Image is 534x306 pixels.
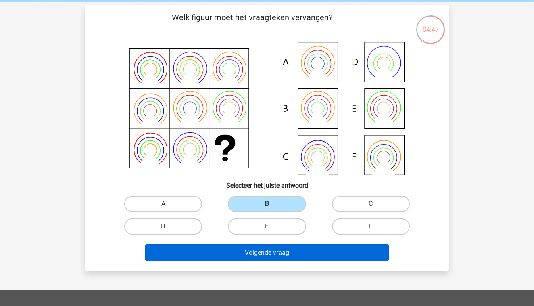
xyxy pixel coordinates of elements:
[98,11,406,36] p: Welk figuur moet het vraagteken vervangen?
[124,196,202,212] label: A
[228,218,306,235] label: E
[145,244,389,261] button: Volgende vraag
[415,15,446,35] div: 04:47
[124,218,202,235] label: D
[332,218,410,235] label: F
[98,175,436,189] h6: Selecteer het juiste antwoord
[228,196,306,212] label: B
[332,196,410,212] label: C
